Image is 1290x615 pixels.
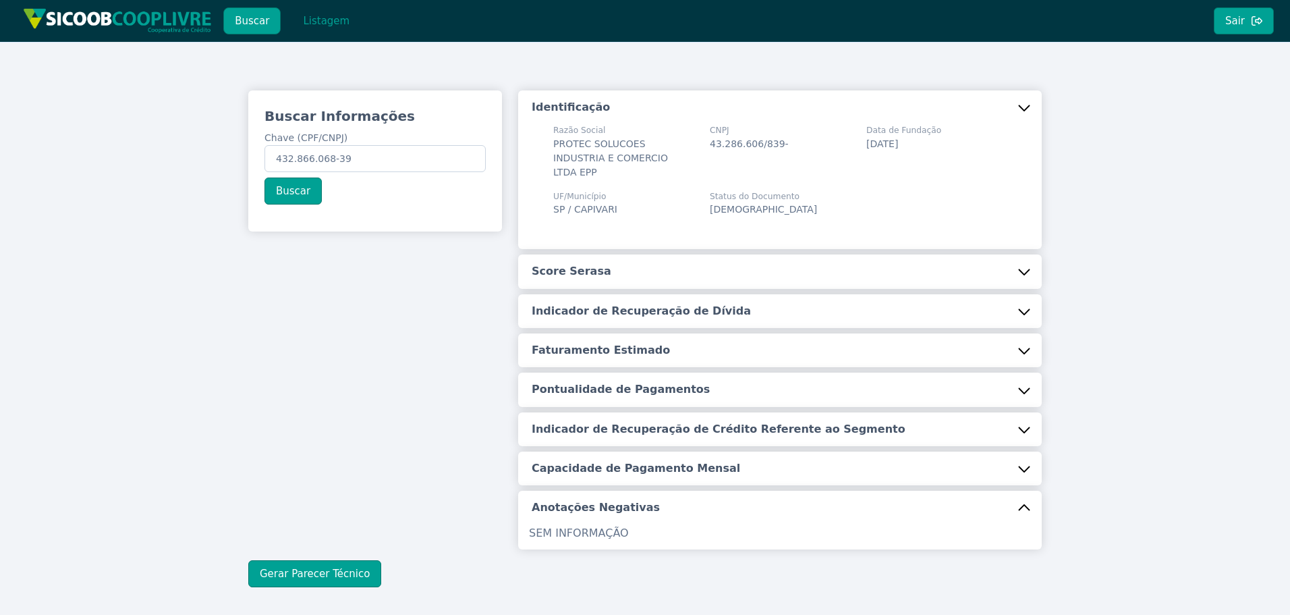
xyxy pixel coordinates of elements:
[518,90,1042,124] button: Identificação
[518,294,1042,328] button: Indicador de Recuperação de Dívida
[518,452,1042,485] button: Capacidade de Pagamento Mensal
[866,124,941,136] span: Data de Fundação
[518,491,1042,525] button: Anotações Negativas
[532,382,710,397] h5: Pontualidade de Pagamentos
[553,124,694,136] span: Razão Social
[532,500,660,515] h5: Anotações Negativas
[223,7,281,34] button: Buscar
[264,132,347,143] span: Chave (CPF/CNPJ)
[532,304,751,319] h5: Indicador de Recuperação de Dívida
[518,333,1042,367] button: Faturamento Estimado
[553,204,617,215] span: SP / CAPIVARI
[23,8,212,33] img: img/sicoob_cooplivre.png
[1214,7,1274,34] button: Sair
[291,7,361,34] button: Listagem
[518,412,1042,446] button: Indicador de Recuperação de Crédito Referente ao Segmento
[264,178,322,205] button: Buscar
[553,138,668,178] span: PROTEC SOLUCOES INDUSTRIA E COMERCIO LTDA EPP
[248,560,381,587] button: Gerar Parecer Técnico
[518,255,1042,288] button: Score Serasa
[264,107,486,126] h3: Buscar Informações
[529,525,1031,541] p: SEM INFORMAÇÃO
[532,343,670,358] h5: Faturamento Estimado
[710,138,789,149] span: 43.286.606/839-
[532,264,611,279] h5: Score Serasa
[710,124,789,136] span: CNPJ
[518,373,1042,406] button: Pontualidade de Pagamentos
[264,145,486,172] input: Chave (CPF/CNPJ)
[532,100,610,115] h5: Identificação
[553,190,617,203] span: UF/Município
[710,204,817,215] span: [DEMOGRAPHIC_DATA]
[866,138,898,149] span: [DATE]
[532,461,740,476] h5: Capacidade de Pagamento Mensal
[532,422,905,437] h5: Indicador de Recuperação de Crédito Referente ao Segmento
[710,190,817,203] span: Status do Documento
